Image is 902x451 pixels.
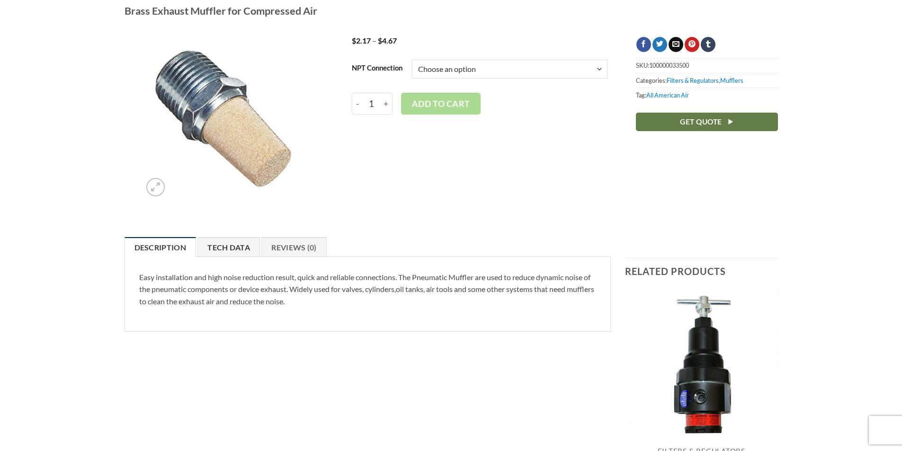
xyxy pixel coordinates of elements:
label: NPT Connection [352,64,402,72]
a: Filters & Regulators [667,77,719,84]
input: Reduce quantity of Brass Exhaust Muffler for Compressed Air [352,93,363,115]
a: Email to a Friend [669,37,683,52]
a: Mufflers [720,77,743,84]
a: Pin on Pinterest [685,37,699,52]
img: Brass Exhaust Muffler for Compressed Air [142,37,306,201]
span: $ [352,36,356,45]
span: – [372,36,376,45]
a: Get Quote [636,113,778,131]
span: SKU: [636,58,778,72]
a: Tech Data [197,237,260,257]
span: Get Quote [680,116,722,128]
input: Product quantity [363,93,381,115]
span: Tag: [636,88,778,102]
span: 100000033500 [649,62,689,69]
bdi: 4.67 [378,36,397,45]
span: Categories: , [636,73,778,88]
h1: Brass Exhaust Muffler for Compressed Air [125,4,778,18]
h3: Related products [625,258,778,284]
a: Zoom [146,178,165,196]
a: All American Air [646,91,689,99]
a: Share on Facebook [636,37,651,52]
a: Share on Twitter [652,37,667,52]
bdi: 2.17 [352,36,371,45]
a: Share on Tumblr [701,37,715,52]
a: Reviews (0) [261,237,327,257]
img: 3/8" T Handle Regulator 0-120 psi W1160T [625,289,778,442]
button: Add to cart [401,93,481,115]
input: Increase quantity of Brass Exhaust Muffler for Compressed Air [380,93,393,115]
p: Easy installation and high noise reduction result, quick and reliable connections. The Pneumatic ... [139,271,597,308]
a: Description [125,237,196,257]
span: $ [378,36,382,45]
